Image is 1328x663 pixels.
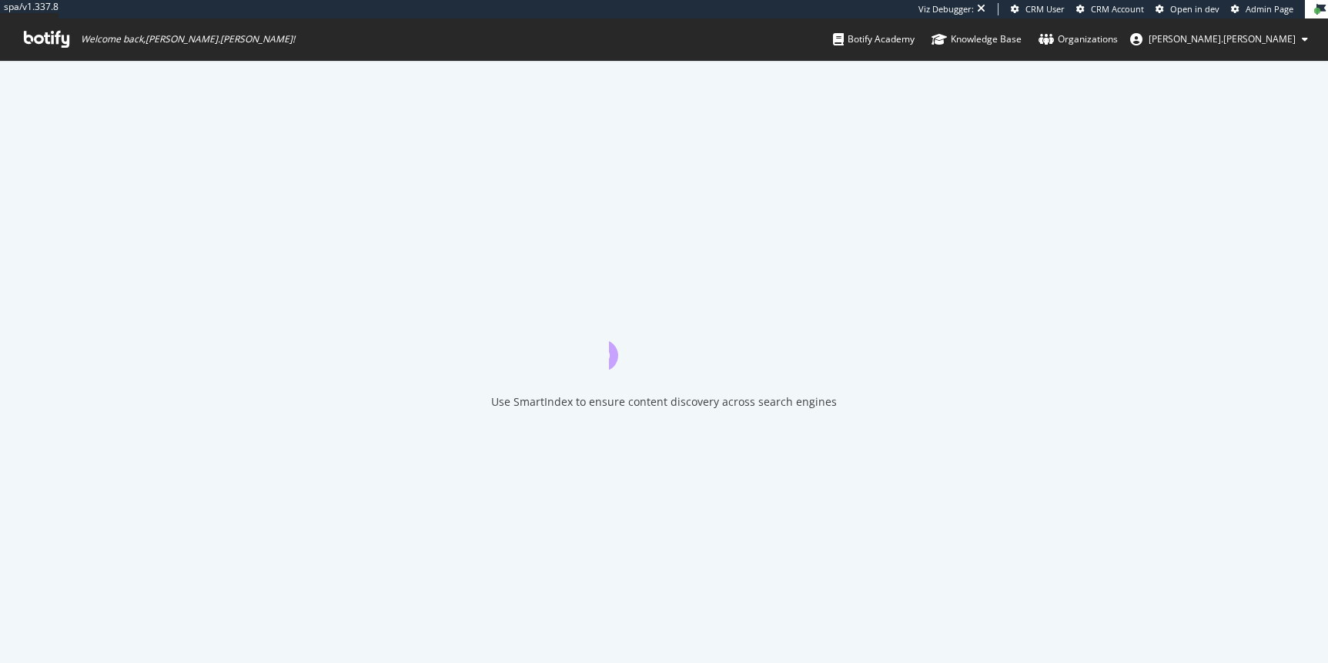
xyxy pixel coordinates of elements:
a: CRM Account [1076,3,1144,15]
a: Open in dev [1156,3,1219,15]
span: Admin Page [1246,3,1293,15]
span: jeffrey.louella [1149,32,1296,45]
a: Admin Page [1231,3,1293,15]
div: Organizations [1039,32,1118,47]
span: Open in dev [1170,3,1219,15]
a: Organizations [1039,18,1118,60]
div: animation [609,314,720,370]
a: CRM User [1011,3,1065,15]
div: Knowledge Base [932,32,1022,47]
button: [PERSON_NAME].[PERSON_NAME] [1118,27,1320,52]
div: Viz Debugger: [918,3,974,15]
a: Knowledge Base [932,18,1022,60]
span: CRM Account [1091,3,1144,15]
span: CRM User [1025,3,1065,15]
span: Welcome back, [PERSON_NAME].[PERSON_NAME] ! [81,33,295,45]
div: Botify Academy [833,32,915,47]
a: Botify Academy [833,18,915,60]
div: Use SmartIndex to ensure content discovery across search engines [491,394,837,410]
